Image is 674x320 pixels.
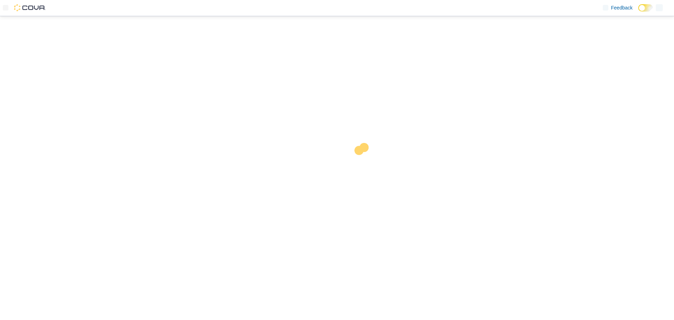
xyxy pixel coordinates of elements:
span: Feedback [611,4,633,11]
img: cova-loader [337,138,390,190]
input: Dark Mode [638,4,653,12]
a: Feedback [600,1,635,15]
img: Cova [14,4,46,11]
